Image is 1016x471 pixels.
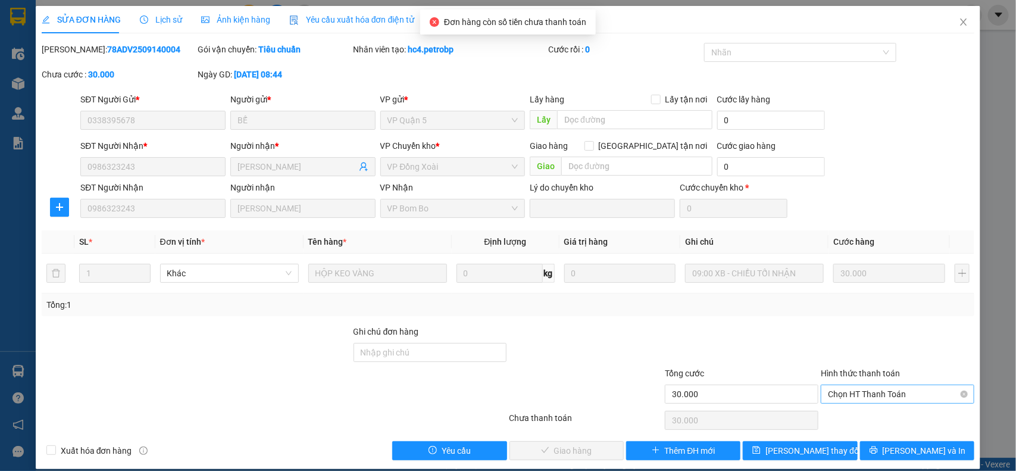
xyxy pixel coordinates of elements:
div: ÚT [10,39,85,53]
span: Yêu cầu xuất hóa đơn điện tử [289,15,415,24]
span: plus [652,446,660,456]
button: plusThêm ĐH mới [626,441,740,460]
span: Lấy hàng [530,95,564,104]
span: Giao [530,157,561,176]
div: Người nhận [230,181,376,194]
input: Cước giao hàng [717,157,825,176]
span: Cước hàng [833,237,874,247]
span: Nhận: [93,11,121,24]
div: Cước rồi : [548,43,702,56]
span: VP Đồng Xoài [387,158,518,176]
span: Lấy tận nơi [661,93,712,106]
span: VP Chuyển kho [380,141,436,151]
button: save[PERSON_NAME] thay đổi [743,441,857,460]
span: [PERSON_NAME] thay đổi [765,444,861,457]
span: close-circle [961,391,968,398]
th: Ghi chú [680,230,829,254]
span: [GEOGRAPHIC_DATA] tận nơi [594,139,712,152]
input: Dọc đường [557,110,712,129]
span: Tổng cước [665,369,704,378]
label: Cước giao hàng [717,141,776,151]
span: save [752,446,761,456]
input: 0 [564,264,676,283]
span: Chọn HT Thanh Toán [828,385,967,403]
span: close [959,17,968,27]
span: Thêm ĐH mới [665,444,715,457]
button: delete [46,264,65,283]
span: [PERSON_NAME] và In [883,444,966,457]
div: VP Nhận [380,181,526,194]
input: Ghi Chú [685,264,824,283]
span: picture [201,15,210,24]
div: Chưa cước : [42,68,195,81]
span: Lấy [530,110,557,129]
div: Ngày GD: [198,68,351,81]
img: icon [289,15,299,25]
span: SL [79,237,89,247]
div: Người gửi [230,93,376,106]
button: exclamation-circleYêu cầu [392,441,507,460]
b: [DATE] 08:44 [234,70,282,79]
button: Close [947,6,980,39]
div: Nhân viên tạo: [354,43,546,56]
span: CR : [9,78,27,91]
span: kg [543,264,555,283]
span: Đơn hàng còn số tiền chưa thanh toán [444,17,586,27]
div: SĐT Người Nhận [80,139,226,152]
button: printer[PERSON_NAME] và In [860,441,974,460]
button: plus [50,198,69,217]
div: Cước chuyển kho [680,181,787,194]
span: Xuất hóa đơn hàng [56,444,137,457]
label: Ghi chú đơn hàng [354,327,419,336]
span: Định lượng [484,237,527,247]
span: printer [870,446,878,456]
span: Đơn vị tính [160,237,205,247]
div: Người nhận [230,139,376,152]
input: 0 [833,264,945,283]
span: Yêu cầu [442,444,471,457]
span: Khác [167,264,292,282]
span: Tên hàng [308,237,347,247]
div: Chưa thanh toán [508,411,664,432]
label: Hình thức thanh toán [821,369,900,378]
div: VP Bom Bo [10,10,85,39]
div: Gói vận chuyển: [198,43,351,56]
b: 0 [585,45,590,54]
span: SỬA ĐƠN HÀNG [42,15,121,24]
span: clock-circle [140,15,148,24]
div: SĐT Người Gửi [80,93,226,106]
span: user-add [359,162,368,171]
span: close-circle [430,17,439,27]
span: Gửi: [10,11,29,24]
div: SĐT Người Nhận [80,181,226,194]
div: Tổng: 1 [46,298,393,311]
span: info-circle [139,447,148,455]
span: edit [42,15,50,24]
span: Ảnh kiện hàng [201,15,270,24]
input: Cước lấy hàng [717,111,825,130]
div: YẾN [93,39,174,53]
b: Tiêu chuẩn [258,45,301,54]
div: VP gửi [380,93,526,106]
b: hc4.petrobp [408,45,454,54]
input: VD: Bàn, Ghế [308,264,447,283]
span: VP Bom Bo [387,199,518,217]
button: checkGiao hàng [509,441,624,460]
span: VP Quận 5 [387,111,518,129]
span: Lịch sử [140,15,182,24]
span: Giao hàng [530,141,568,151]
span: exclamation-circle [429,446,437,456]
div: 40.000 [9,77,86,91]
input: Ghi chú đơn hàng [354,343,507,362]
b: 30.000 [88,70,114,79]
div: [PERSON_NAME]: [42,43,195,56]
input: Dọc đường [561,157,712,176]
button: plus [955,264,970,283]
span: plus [51,202,68,212]
label: Cước lấy hàng [717,95,771,104]
div: VP Bình Triệu [93,10,174,39]
div: Lý do chuyển kho [530,181,675,194]
b: 78ADV2509140004 [107,45,180,54]
span: Giá trị hàng [564,237,608,247]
